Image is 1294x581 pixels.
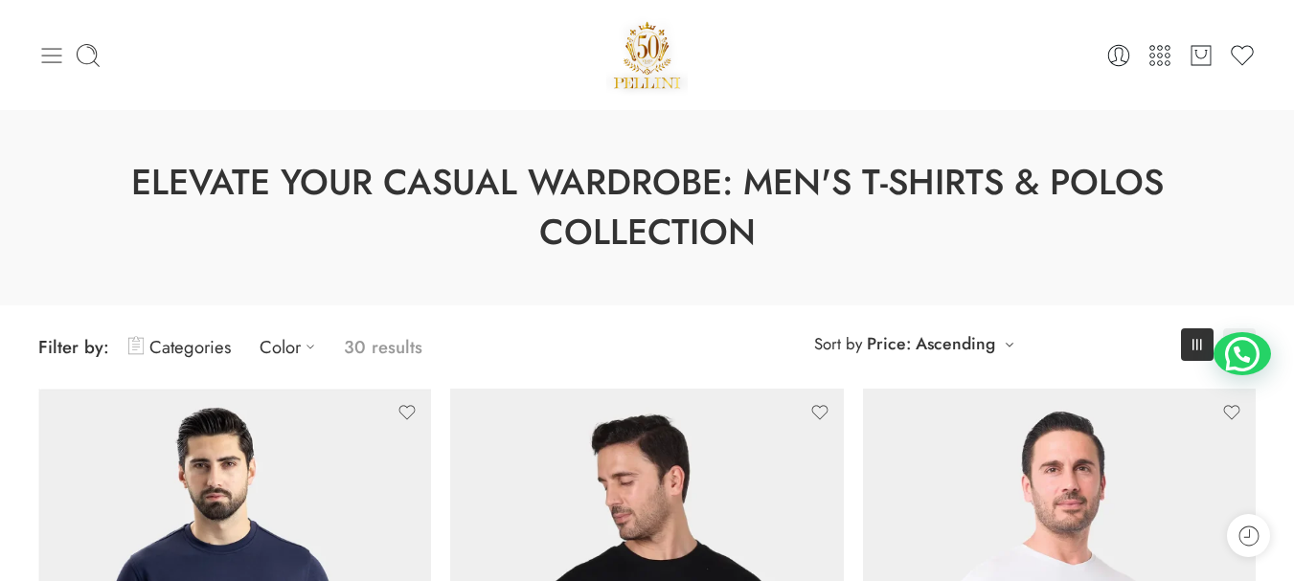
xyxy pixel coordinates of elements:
[1229,42,1256,69] a: Wishlist
[814,328,862,360] span: Sort by
[867,330,995,357] a: Price: Ascending
[606,14,689,96] img: Pellini
[1188,42,1215,69] a: Cart
[260,324,325,369] a: Color
[128,324,231,369] a: Categories
[48,158,1246,257] h1: Elevate Your Casual Wardrobe: Men's T-Shirts & Polos Collection
[38,334,109,360] span: Filter by:
[606,14,689,96] a: Pellini -
[1105,42,1132,69] a: Login / Register
[344,324,422,369] p: 30 results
